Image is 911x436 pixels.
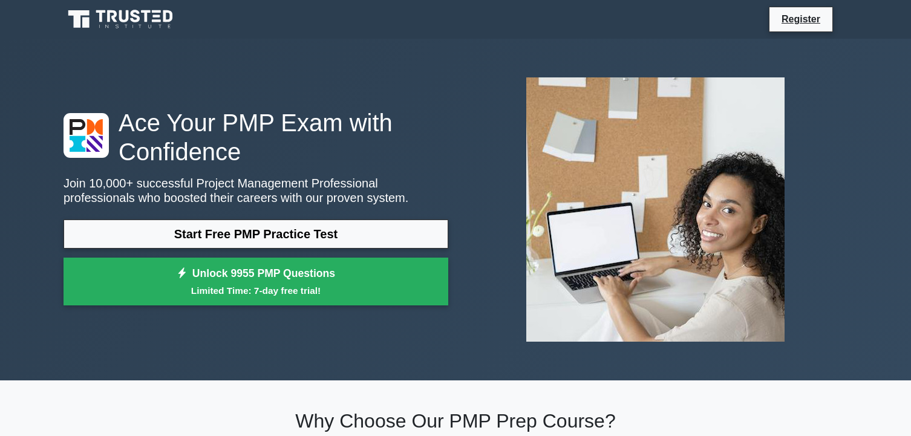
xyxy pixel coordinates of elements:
h1: Ace Your PMP Exam with Confidence [64,108,448,166]
a: Register [774,11,828,27]
h2: Why Choose Our PMP Prep Course? [64,409,847,432]
p: Join 10,000+ successful Project Management Professional professionals who boosted their careers w... [64,176,448,205]
a: Start Free PMP Practice Test [64,220,448,249]
small: Limited Time: 7-day free trial! [79,284,433,298]
a: Unlock 9955 PMP QuestionsLimited Time: 7-day free trial! [64,258,448,306]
